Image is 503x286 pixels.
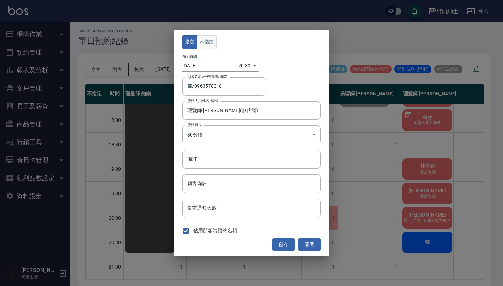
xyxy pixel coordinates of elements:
[298,238,321,251] button: 關閉
[182,35,197,49] button: 指定
[193,227,237,234] span: 佔用顧客端預約名額
[182,125,321,144] div: 30分鐘
[187,74,227,79] label: 顧客姓名/手機號碼/編號
[197,35,217,49] button: 不指定
[187,98,218,103] label: 服務人員姓名/編號
[182,60,238,72] input: Choose date, selected date is 2025-10-11
[182,54,197,59] label: 預約時間
[187,122,202,127] label: 服務時長
[238,60,250,72] div: 20:30
[272,238,295,251] button: 儲存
